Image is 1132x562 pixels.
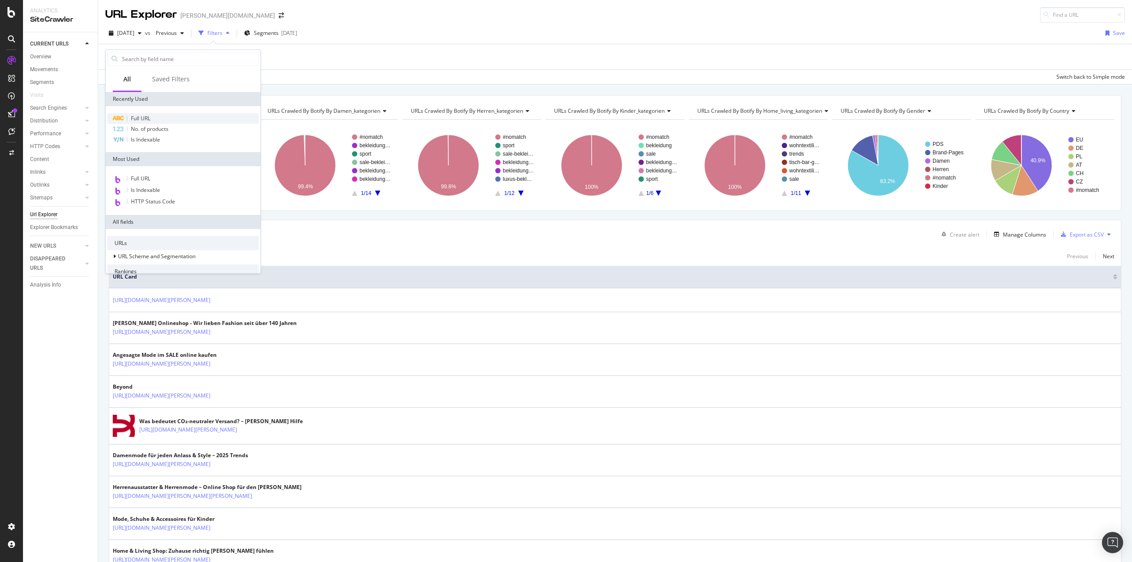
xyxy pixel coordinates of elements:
text: luxus-bekl… [503,176,532,182]
div: Switch back to Simple mode [1056,73,1125,80]
div: [DATE] [281,29,297,37]
text: #nomatch [503,134,526,140]
svg: A chart. [546,127,685,204]
a: Inlinks [30,168,83,177]
div: URL Explorer [105,7,177,22]
text: bekleidung [646,142,672,149]
div: Most Used [106,152,260,166]
a: [URL][DOMAIN_NAME][PERSON_NAME] [113,391,210,400]
a: Segments [30,78,92,87]
div: Outlinks [30,180,50,190]
div: Url Explorer [30,210,57,219]
text: #nomatch [1076,187,1099,193]
div: Manage Columns [1003,231,1046,238]
div: All [123,75,131,84]
text: PL [1076,153,1082,160]
span: URLs Crawled By Botify By country [984,107,1069,115]
a: [URL][DOMAIN_NAME][PERSON_NAME] [139,425,237,434]
text: sale-beklei… [359,159,390,165]
div: Content [30,155,49,164]
a: Outlinks [30,180,83,190]
a: Sitemaps [30,193,83,203]
text: #nomatch [933,175,956,181]
span: URLs Crawled By Botify By gender [841,107,925,115]
div: Analysis Info [30,280,61,290]
div: Export as CSV [1070,231,1104,238]
text: 1/11 [791,190,801,196]
text: sport [646,176,658,182]
a: [URL][DOMAIN_NAME][PERSON_NAME] [113,328,210,336]
input: Find a URL [1040,7,1125,23]
div: NEW URLS [30,241,56,251]
a: [URL][DOMAIN_NAME][PERSON_NAME] [113,524,210,532]
text: Brand-Pages [933,149,964,156]
button: Manage Columns [990,229,1046,240]
a: Visits [30,91,52,100]
h4: URLs Crawled By Botify By home_living_kategorien [696,104,835,118]
h4: URLs Crawled By Botify By gender [839,104,963,118]
div: A chart. [402,127,541,204]
a: Performance [30,129,83,138]
div: Distribution [30,116,58,126]
div: Create alert [950,231,979,238]
a: NEW URLS [30,241,83,251]
span: URLs Crawled By Botify By damen_kategorien [268,107,380,115]
div: URLs [107,236,259,250]
a: Url Explorer [30,210,92,219]
div: Inlinks [30,168,46,177]
div: Saved Filters [152,75,190,84]
text: trends [789,151,804,157]
svg: A chart. [832,127,971,204]
div: Explorer Bookmarks [30,223,78,232]
div: Segments [30,78,54,87]
div: [PERSON_NAME][DOMAIN_NAME] [180,11,275,20]
h4: URLs Crawled By Botify By country [982,104,1106,118]
text: #nomatch [646,134,669,140]
a: Content [30,155,92,164]
div: Analytics [30,7,91,15]
svg: A chart. [259,127,398,204]
text: sport [359,151,371,157]
button: Next [1103,251,1114,261]
span: Is Indexable [131,186,160,194]
text: 40.9% [1030,157,1045,164]
span: Full URL [131,175,150,182]
text: sport [503,142,515,149]
text: #nomatch [359,134,383,140]
span: Is Indexable [131,136,160,143]
div: Performance [30,129,61,138]
div: Overview [30,52,51,61]
a: Analysis Info [30,280,92,290]
button: Previous [1067,251,1088,261]
div: HTTP Codes [30,142,60,151]
text: 1/14 [361,190,371,196]
svg: A chart. [975,127,1114,204]
div: SiteCrawler [30,15,91,25]
span: Segments [254,29,279,37]
button: Previous [152,26,187,40]
text: bekleidung… [503,159,534,165]
span: URLs Crawled By Botify By kinder_kategorien [554,107,665,115]
a: Overview [30,52,92,61]
span: No. of products [131,125,168,133]
div: Open Intercom Messenger [1102,532,1123,553]
text: 99.8% [441,184,456,190]
div: Angesagte Mode im SALE online kaufen [113,351,249,359]
a: Distribution [30,116,83,126]
button: Switch back to Simple mode [1053,70,1125,84]
text: 99.4% [298,184,313,190]
text: Herren [933,166,949,172]
text: sale-beklei… [503,151,533,157]
h4: URLs Crawled By Botify By herren_kategorien [409,104,536,118]
a: [URL][DOMAIN_NAME][PERSON_NAME][PERSON_NAME] [113,492,252,501]
div: Rankings [107,264,259,279]
text: bekleidung… [503,168,534,174]
text: wohntextili… [789,168,819,174]
text: 83.2% [880,178,895,184]
a: [URL][DOMAIN_NAME][PERSON_NAME] [113,296,210,305]
text: EU [1076,137,1083,143]
text: CZ [1076,179,1083,185]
